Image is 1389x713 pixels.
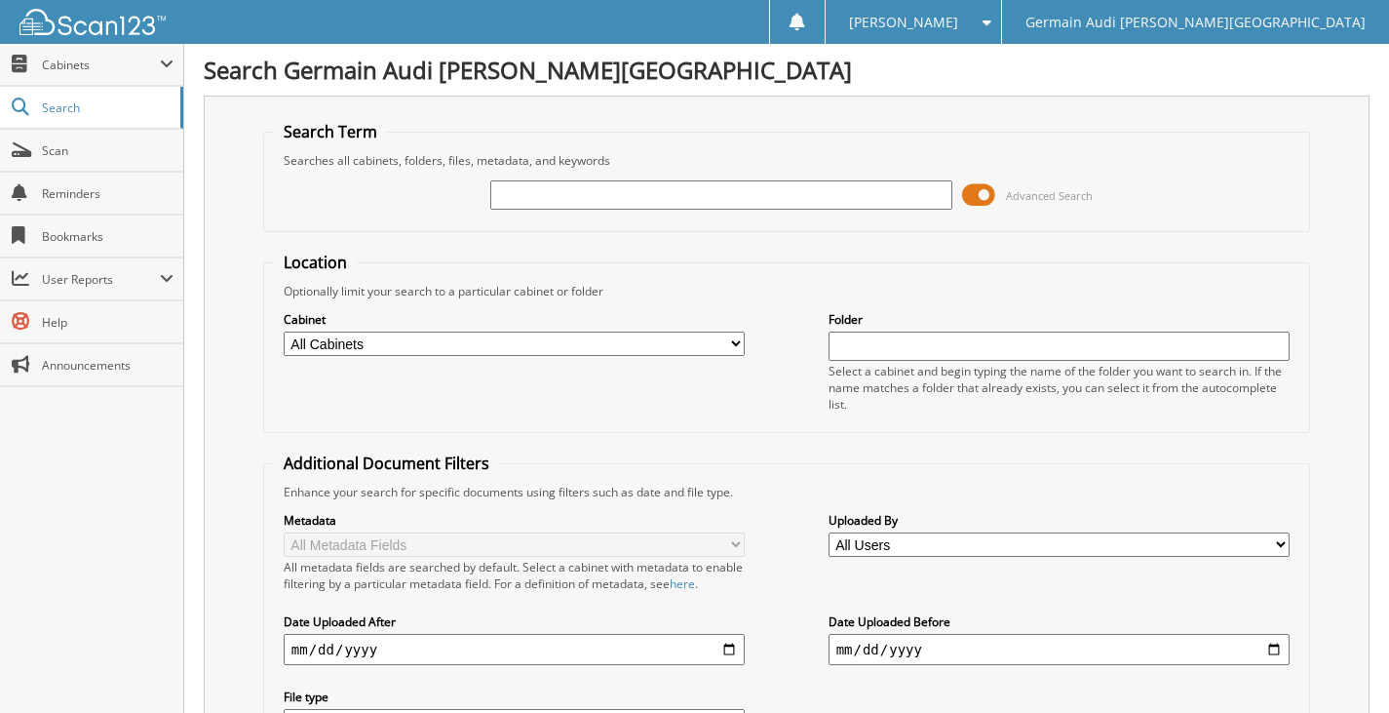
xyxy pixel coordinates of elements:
input: end [829,634,1291,665]
legend: Location [274,252,357,273]
iframe: Chat Widget [1292,619,1389,713]
div: All metadata fields are searched by default. Select a cabinet with metadata to enable filtering b... [284,559,746,592]
label: Folder [829,311,1291,328]
label: Uploaded By [829,512,1291,529]
label: Date Uploaded Before [829,614,1291,630]
input: start [284,634,746,665]
div: Optionally limit your search to a particular cabinet or folder [274,283,1299,299]
span: User Reports [42,271,160,288]
img: scan123-logo-white.svg [19,9,166,35]
h1: Search Germain Audi [PERSON_NAME][GEOGRAPHIC_DATA] [204,54,1370,86]
label: Metadata [284,512,746,529]
legend: Additional Document Filters [274,453,499,474]
span: Help [42,314,174,331]
label: Cabinet [284,311,746,328]
span: Announcements [42,357,174,374]
legend: Search Term [274,121,387,142]
label: Date Uploaded After [284,614,746,630]
div: Enhance your search for specific documents using filters such as date and file type. [274,484,1299,500]
span: [PERSON_NAME] [849,17,958,28]
div: Searches all cabinets, folders, files, metadata, and keywords [274,152,1299,169]
div: Select a cabinet and begin typing the name of the folder you want to search in. If the name match... [829,363,1291,413]
span: Cabinets [42,57,160,73]
span: Bookmarks [42,228,174,245]
a: here [670,575,695,592]
span: Advanced Search [1006,188,1093,203]
span: Reminders [42,185,174,202]
span: Scan [42,142,174,159]
span: Search [42,99,171,116]
span: Germain Audi [PERSON_NAME][GEOGRAPHIC_DATA] [1025,17,1366,28]
label: File type [284,689,746,705]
